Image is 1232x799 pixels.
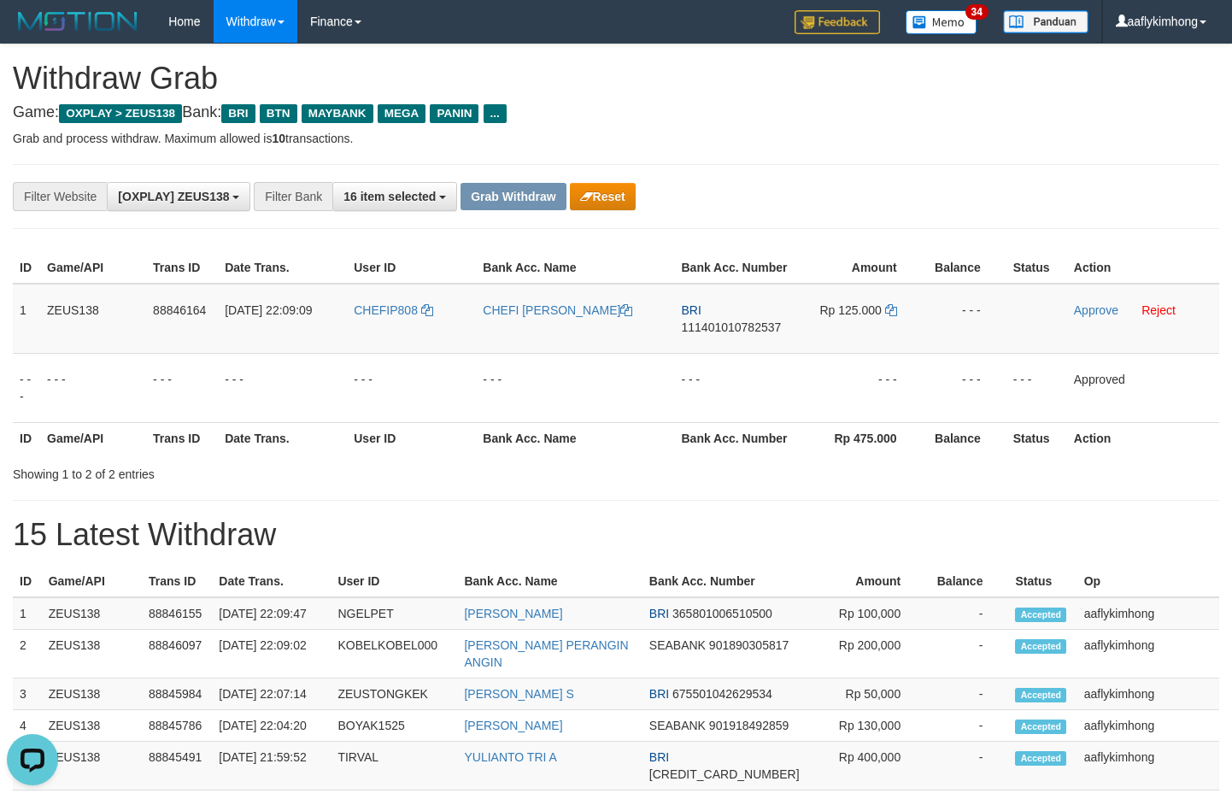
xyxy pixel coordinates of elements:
[1006,252,1067,284] th: Status
[13,182,107,211] div: Filter Website
[354,303,433,317] a: CHEFIP808
[807,742,927,790] td: Rp 400,000
[107,182,250,211] button: [OXPLAY] ZEUS138
[1077,566,1219,597] th: Op
[13,104,1219,121] h4: Game: Bank:
[807,566,927,597] th: Amount
[331,710,457,742] td: BOYAK1525
[142,630,212,679] td: 88846097
[146,422,218,454] th: Trans ID
[42,597,142,630] td: ZEUS138
[272,132,285,145] strong: 10
[464,719,562,732] a: [PERSON_NAME]
[1015,751,1066,766] span: Accepted
[142,742,212,790] td: 88845491
[254,182,332,211] div: Filter Bank
[1141,303,1176,317] a: Reject
[457,566,642,597] th: Bank Acc. Name
[807,710,927,742] td: Rp 130,000
[476,422,674,454] th: Bank Acc. Name
[464,750,556,764] a: YULIANTO TRI A
[885,303,897,317] a: Copy 125000 to clipboard
[212,742,331,790] td: [DATE] 21:59:52
[142,679,212,710] td: 88845984
[331,566,457,597] th: User ID
[212,597,331,630] td: [DATE] 22:09:47
[1077,679,1219,710] td: aaflykimhong
[142,566,212,597] th: Trans ID
[464,638,628,669] a: [PERSON_NAME] PERANGIN ANGIN
[796,353,923,422] td: - - -
[343,190,436,203] span: 16 item selected
[40,284,146,354] td: ZEUS138
[40,422,146,454] th: Game/API
[218,353,347,422] td: - - -
[484,104,507,123] span: ...
[649,638,706,652] span: SEABANK
[642,566,807,597] th: Bank Acc. Number
[796,422,923,454] th: Rp 475.000
[923,353,1006,422] td: - - -
[709,638,789,652] span: Copy 901890305817 to clipboard
[7,7,58,58] button: Open LiveChat chat widget
[218,252,347,284] th: Date Trans.
[13,130,1219,147] p: Grab and process withdraw. Maximum allowed is transactions.
[926,630,1008,679] td: -
[906,10,977,34] img: Button%20Memo.svg
[926,710,1008,742] td: -
[649,607,669,620] span: BRI
[807,597,927,630] td: Rp 100,000
[1003,10,1088,33] img: panduan.png
[1077,630,1219,679] td: aaflykimhong
[923,284,1006,354] td: - - -
[40,252,146,284] th: Game/API
[1015,639,1066,654] span: Accepted
[212,566,331,597] th: Date Trans.
[212,630,331,679] td: [DATE] 22:09:02
[430,104,478,123] span: PANIN
[483,303,632,317] a: CHEFI [PERSON_NAME]
[1015,608,1066,622] span: Accepted
[649,750,669,764] span: BRI
[1074,303,1118,317] a: Approve
[1077,710,1219,742] td: aaflykimhong
[347,252,476,284] th: User ID
[347,353,476,422] td: - - -
[59,104,182,123] span: OXPLAY > ZEUS138
[347,422,476,454] th: User ID
[1077,742,1219,790] td: aaflykimhong
[13,62,1219,96] h1: Withdraw Grab
[709,719,789,732] span: Copy 901918492859 to clipboard
[142,710,212,742] td: 88845786
[674,353,795,422] td: - - -
[476,353,674,422] td: - - -
[118,190,229,203] span: [OXPLAY] ZEUS138
[807,630,927,679] td: Rp 200,000
[807,679,927,710] td: Rp 50,000
[378,104,426,123] span: MEGA
[302,104,373,123] span: MAYBANK
[926,597,1008,630] td: -
[42,630,142,679] td: ZEUS138
[331,630,457,679] td: KOBELKOBEL000
[923,422,1006,454] th: Balance
[649,767,800,781] span: Copy 626801012803537 to clipboard
[332,182,457,211] button: 16 item selected
[796,252,923,284] th: Amount
[795,10,880,34] img: Feedback.jpg
[42,710,142,742] td: ZEUS138
[672,687,772,701] span: Copy 675501042629534 to clipboard
[674,422,795,454] th: Bank Acc. Number
[819,303,881,317] span: Rp 125.000
[681,303,701,317] span: BRI
[331,597,457,630] td: NGELPET
[1015,720,1066,734] span: Accepted
[674,252,795,284] th: Bank Acc. Number
[42,679,142,710] td: ZEUS138
[1006,422,1067,454] th: Status
[926,566,1008,597] th: Balance
[1006,353,1067,422] td: - - -
[13,252,40,284] th: ID
[331,742,457,790] td: TIRVAL
[13,9,143,34] img: MOTION_logo.png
